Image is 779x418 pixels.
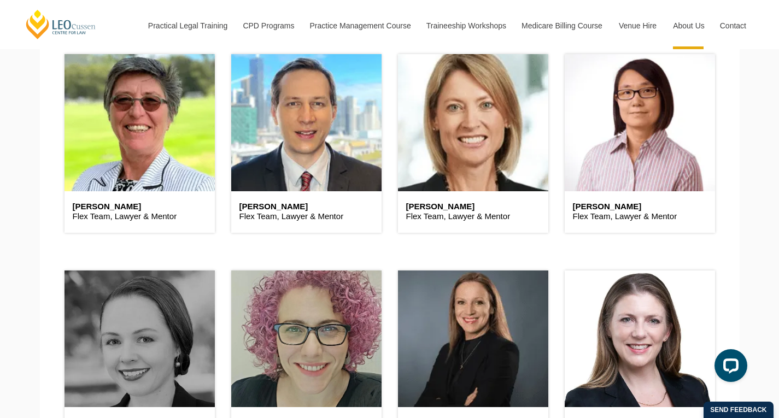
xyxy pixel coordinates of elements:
p: Flex Team, Lawyer & Mentor [406,211,540,222]
a: Traineeship Workshops [418,2,513,49]
a: Contact [712,2,754,49]
iframe: LiveChat chat widget [706,345,752,391]
a: Medicare Billing Course [513,2,611,49]
p: Flex Team, Lawyer & Mentor [73,211,207,222]
a: [PERSON_NAME] Centre for Law [25,9,97,40]
h6: [PERSON_NAME] [73,202,207,211]
h6: [PERSON_NAME] [239,202,373,211]
a: Venue Hire [611,2,665,49]
h6: [PERSON_NAME] [406,202,540,211]
a: About Us [665,2,712,49]
a: CPD Programs [235,2,301,49]
h6: [PERSON_NAME] [573,202,707,211]
p: Flex Team, Lawyer & Mentor [239,211,373,222]
a: Practical Legal Training [140,2,235,49]
a: Practice Management Course [302,2,418,49]
p: Flex Team, Lawyer & Mentor [573,211,707,222]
